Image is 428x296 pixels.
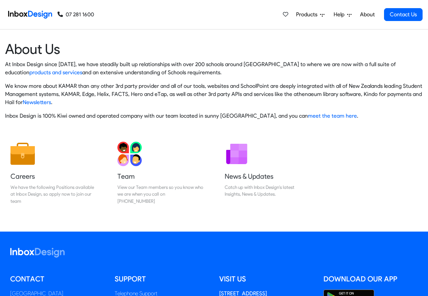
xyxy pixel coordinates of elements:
div: Catch up with Inbox Design's latest Insights, News & Updates. [225,184,311,198]
img: logo_inboxdesign_white.svg [10,248,65,258]
img: 2022_01_13_icon_job.svg [10,142,35,166]
a: Careers We have the following Positions available at Inbox Design, so apply now to join our team [5,136,102,210]
a: Contact Us [384,8,423,21]
h5: Careers [10,172,96,181]
h5: Team [117,172,203,181]
h5: Support [115,274,209,284]
h5: Download our App [323,274,418,284]
a: News & Updates Catch up with Inbox Design's latest Insights, News & Updates. [219,136,316,210]
a: 07 281 1600 [58,11,94,19]
a: meet the team here [308,113,357,119]
a: About [358,8,377,21]
h5: Visit us [219,274,314,284]
h5: News & Updates [225,172,311,181]
h5: Contact [10,274,105,284]
a: Newsletters [23,99,51,105]
img: 2022_01_13_icon_team.svg [117,142,142,166]
div: View our Team members so you know who we are when you call on [PHONE_NUMBER] [117,184,203,204]
span: Help [334,11,347,19]
div: We have the following Positions available at Inbox Design, so apply now to join our team [10,184,96,204]
p: We know more about KAMAR than any other 3rd party provider and all of our tools, websites and Sch... [5,82,423,106]
span: Products [296,11,320,19]
img: 2022_01_12_icon_newsletter.svg [225,142,249,166]
p: Inbox Design is 100% Kiwi owned and operated company with our team located in sunny [GEOGRAPHIC_D... [5,112,423,120]
a: Help [331,8,354,21]
p: At Inbox Design since [DATE], we have steadily built up relationships with over 200 schools aroun... [5,60,423,77]
heading: About Us [5,40,423,58]
a: Products [293,8,327,21]
a: products and services [29,69,82,76]
a: Team View our Team members so you know who we are when you call on [PHONE_NUMBER] [112,136,209,210]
